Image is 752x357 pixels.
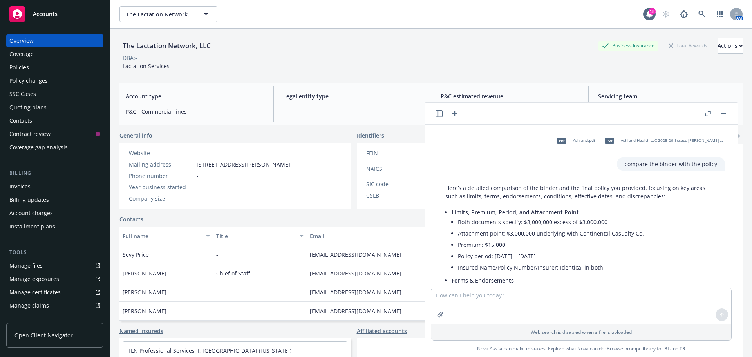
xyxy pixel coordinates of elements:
div: SIC code [366,180,431,188]
div: Policy changes [9,74,48,87]
div: The Lactation Network, LLC [119,41,214,51]
div: 18 [649,8,656,15]
div: Manage files [9,259,43,272]
li: Attachment point: $3,000,000 underlying with Continental Casualty Co. [458,228,717,239]
span: Identifiers [357,131,384,140]
span: - [197,194,199,203]
p: compare the binder with the policy [625,160,717,168]
a: Manage certificates [6,286,103,299]
a: Contract review [6,128,103,140]
div: Manage claims [9,299,49,312]
span: [STREET_ADDRESS][PERSON_NAME] [197,160,290,169]
p: Web search is disabled when a file is uploaded [436,329,727,335]
a: SSC Cases [6,88,103,100]
div: Email [310,232,451,240]
a: Policies [6,61,103,74]
span: - [197,183,199,191]
span: [PERSON_NAME] [123,288,166,296]
a: Billing updates [6,194,103,206]
span: Open Client Navigator [14,331,73,339]
button: Title [213,227,307,245]
a: Search [694,6,710,22]
div: Account charges [9,207,53,219]
a: Quoting plans [6,101,103,114]
a: TR [680,345,685,352]
span: General info [119,131,152,140]
a: Report a Bug [676,6,692,22]
a: Manage exposures [6,273,103,285]
button: Email [307,227,463,245]
div: CSLB [366,191,431,199]
button: The Lactation Network, LLC [119,6,217,22]
a: Switch app [712,6,728,22]
li: Policy period: [DATE] – [DATE] [458,250,717,262]
a: Manage claims [6,299,103,312]
a: Accounts [6,3,103,25]
div: Policies [9,61,29,74]
span: Chief of Staff [216,269,250,277]
span: - [216,288,218,296]
a: Installment plans [6,220,103,233]
div: pdfAshland.pdf [552,131,597,150]
span: Nova Assist can make mistakes. Explore what Nova can do: Browse prompt library for and [428,341,734,357]
a: Start snowing [658,6,674,22]
div: Invoices [9,180,31,193]
a: Account charges [6,207,103,219]
li: Premium: $15,000 [458,239,717,250]
div: Manage BORs [9,313,46,325]
a: Coverage gap analysis [6,141,103,154]
span: - [216,250,218,259]
a: TLN Professional Services II, [GEOGRAPHIC_DATA] ([US_STATE]) [128,347,291,354]
div: Contract review [9,128,51,140]
a: Contacts [119,215,143,223]
span: Legal entity type [283,92,421,100]
div: Manage exposures [9,273,59,285]
span: The Lactation Network, LLC [126,10,194,18]
li: Insured Name/Policy Number/Insurer: Identical in both [458,262,717,273]
div: DBA: - [123,54,137,62]
a: Coverage [6,48,103,60]
div: Website [129,149,193,157]
a: Policy changes [6,74,103,87]
span: Account type [126,92,264,100]
span: Limits, Premium, Period, and Attachment Point [452,208,579,216]
div: NAICS [366,165,431,173]
span: [PERSON_NAME] [123,307,166,315]
div: Quoting plans [9,101,47,114]
a: [EMAIL_ADDRESS][DOMAIN_NAME] [310,307,408,315]
div: pdfAshland Health LLC 2025-26 Excess [PERSON_NAME] .pdf [600,131,725,150]
a: Manage files [6,259,103,272]
a: [EMAIL_ADDRESS][DOMAIN_NAME] [310,270,408,277]
div: Business Insurance [598,41,658,51]
div: Actions [718,38,743,53]
span: Forms & Endorsements [452,277,514,284]
div: Year business started [129,183,193,191]
div: SSC Cases [9,88,36,100]
a: BI [664,345,669,352]
li: Both documents specify: $3,000,000 excess of $3,000,000 [458,216,717,228]
div: Coverage gap analysis [9,141,68,154]
div: Company size [129,194,193,203]
span: Servicing team [598,92,736,100]
div: Overview [9,34,34,47]
span: P&C - Commercial lines [126,107,264,116]
span: - [283,107,421,116]
a: Affiliated accounts [357,327,407,335]
div: Phone number [129,172,193,180]
a: Contacts [6,114,103,127]
div: Contacts [9,114,32,127]
span: Ashland Health LLC 2025-26 Excess [PERSON_NAME] .pdf [621,138,723,143]
span: Lactation Services [123,62,170,70]
div: Billing [6,169,103,177]
a: Overview [6,34,103,47]
span: Accounts [33,11,58,17]
a: Named insureds [119,327,163,335]
div: Manage certificates [9,286,61,299]
a: add [733,131,743,141]
div: Mailing address [129,160,193,169]
a: [EMAIL_ADDRESS][DOMAIN_NAME] [310,288,408,296]
div: Full name [123,232,201,240]
a: [EMAIL_ADDRESS][DOMAIN_NAME] [310,251,408,258]
span: - [216,307,218,315]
